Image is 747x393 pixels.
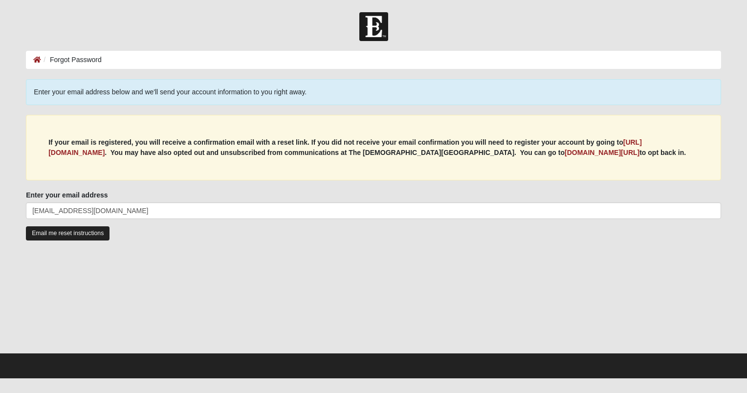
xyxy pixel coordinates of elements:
[26,190,108,200] label: Enter your email address
[26,226,110,240] input: Email me reset instructions
[565,149,639,156] a: [DOMAIN_NAME][URL]
[359,12,388,41] img: Church of Eleven22 Logo
[48,137,699,158] p: If your email is registered, you will receive a confirmation email with a reset link. If you did ...
[26,79,721,105] div: Enter your email address below and we'll send your account information to you right away.
[41,55,102,65] li: Forgot Password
